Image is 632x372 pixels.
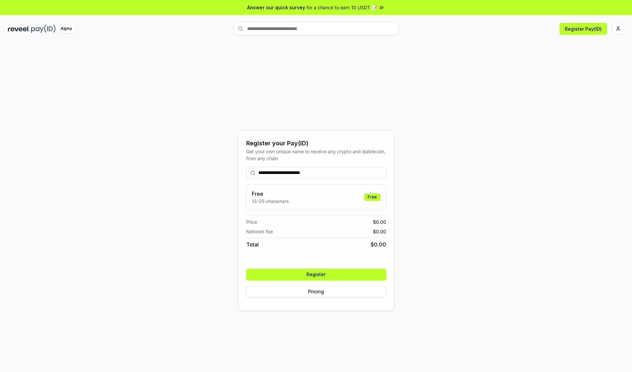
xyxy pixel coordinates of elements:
[31,25,56,33] img: pay_id
[252,190,289,198] h3: Free
[373,228,386,235] span: $ 0.00
[246,241,259,248] span: Total
[246,218,257,225] span: Price
[252,198,289,205] p: 13-25 characters
[246,269,386,280] button: Register
[246,139,386,148] div: Register your Pay(ID)
[246,286,386,298] button: Pricing
[373,218,386,225] span: $ 0.00
[371,241,386,248] span: $ 0.00
[8,25,30,33] img: reveel_dark
[364,193,381,201] div: Free
[306,4,377,11] span: for a chance to earn 10 USDT 📝
[57,25,75,33] div: Alpha
[560,23,607,35] button: Register Pay(ID)
[246,148,386,162] div: Get your own unique name to receive any crypto and stablecoin, from any chain
[247,4,305,11] span: Answer our quick survey
[246,228,273,235] span: Network fee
